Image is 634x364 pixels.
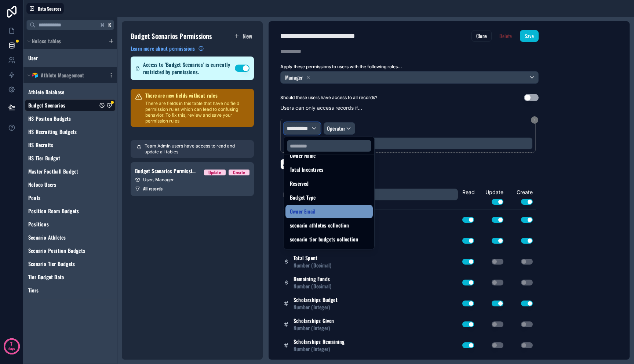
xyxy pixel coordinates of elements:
span: Reserved [290,179,309,188]
span: scenario athletes collection [290,221,349,230]
span: Total Incentives [290,165,323,174]
span: Budget Type [290,193,316,202]
span: Owner Name [290,152,316,160]
span: scenario tier budgets collection [290,235,358,244]
span: Owner Email [290,207,316,216]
